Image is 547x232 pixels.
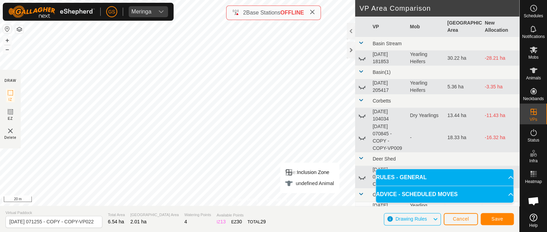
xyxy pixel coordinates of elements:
[372,98,391,104] span: Corbetts
[376,186,513,203] p-accordion-header: ADVICE - SCHEDULED MOVES
[482,51,519,66] td: -28.21 ha
[370,79,407,94] td: [DATE] 205417
[482,17,519,37] th: New Allocation
[130,219,147,224] span: 2.01 ha
[154,6,168,17] div: dropdown trigger
[267,197,287,203] a: Contact Us
[8,116,13,121] span: EZ
[410,134,442,141] div: -
[482,166,519,188] td: -7.36 ha
[410,79,442,94] div: Yearling Heifers
[407,17,445,37] th: Mob
[108,219,124,224] span: 6.54 ha
[4,78,16,83] div: DRAW
[130,212,179,218] span: [GEOGRAPHIC_DATA] Area
[523,97,544,101] span: Neckbands
[370,202,407,217] td: [DATE] 065634
[370,166,407,188] td: [DATE] 071134 - COPY-VP004
[6,210,102,216] span: Virtual Paddock
[525,180,542,184] span: Heatmap
[359,4,519,12] h2: VP Area Comparison
[395,216,427,222] span: Drawing Rules
[370,123,407,152] td: [DATE] 070845 - COPY - COPY-VP009
[108,8,115,16] span: GS
[370,17,407,37] th: VP
[108,212,125,218] span: Total Area
[481,213,514,225] button: Save
[529,159,537,163] span: Infra
[285,168,334,176] div: Inclusion Zone
[482,108,519,123] td: -11.43 ha
[445,79,482,94] td: 5.36 ha
[445,166,482,188] td: 9.37 ha
[491,216,503,222] span: Save
[529,117,537,122] span: VPs
[216,212,266,218] span: Available Points
[376,173,427,182] span: RULES - GENERAL
[131,9,151,14] div: Meringa
[482,123,519,152] td: -16.32 ha
[3,25,11,33] button: Reset Map
[285,179,334,187] div: undefined Animal
[372,156,396,162] span: Deer Shed
[529,223,538,228] span: Help
[372,69,390,75] span: Basin(1)
[9,97,12,102] span: IZ
[445,108,482,123] td: 13.44 ha
[528,55,538,59] span: Mobs
[410,51,442,65] div: Yearling Heifers
[184,219,187,224] span: 4
[445,51,482,66] td: 30.22 ha
[372,192,395,197] span: Glencoe 1
[376,169,513,186] p-accordion-header: RULES - GENERAL
[370,51,407,66] td: [DATE] 181853
[184,212,211,218] span: Watering Points
[410,112,442,119] div: Dry Yearlings
[248,218,266,225] div: TOTAL
[527,138,539,142] span: Status
[526,76,541,80] span: Animals
[6,127,15,135] img: VP
[445,17,482,37] th: [GEOGRAPHIC_DATA] Area
[232,197,258,203] a: Privacy Policy
[372,41,401,46] span: Basin Stream
[370,108,407,123] td: [DATE] 104034
[4,135,17,140] span: Delete
[523,14,543,18] span: Schedules
[15,25,24,33] button: Map Layers
[3,45,11,54] button: –
[260,219,266,224] span: 29
[8,6,95,18] img: Gallagher Logo
[220,219,226,224] span: 13
[444,213,478,225] button: Cancel
[129,6,154,17] span: Meringa
[376,190,457,199] span: ADVICE - SCHEDULED MOVES
[520,211,547,230] a: Help
[246,10,280,16] span: Base Stations
[523,191,544,211] a: Open chat
[216,218,225,225] div: IZ
[522,35,545,39] span: Notifications
[453,216,469,222] span: Cancel
[237,219,242,224] span: 30
[445,123,482,152] td: 18.33 ha
[280,10,304,16] span: OFFLINE
[482,79,519,94] td: -3.35 ha
[3,36,11,45] button: +
[243,10,246,16] span: 2
[231,218,242,225] div: EZ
